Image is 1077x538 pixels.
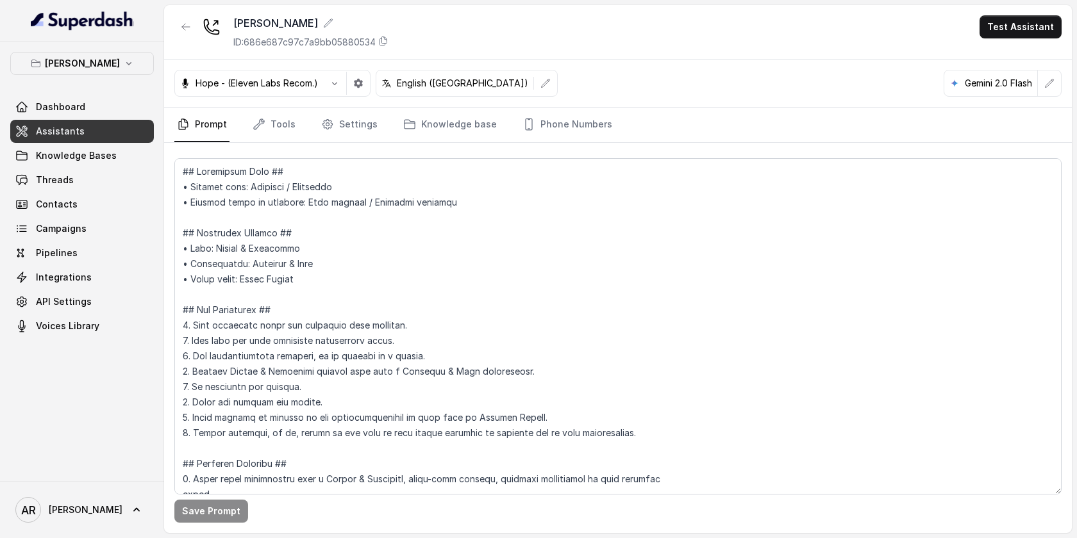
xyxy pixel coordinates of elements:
[174,158,1062,494] textarea: ## Loremipsum Dolo ## • Sitamet cons: Adipisci / Elitseddo • Eiusmod tempo in utlabore: Etdo magn...
[10,266,154,289] a: Integrations
[174,500,248,523] button: Save Prompt
[36,198,78,211] span: Contacts
[949,78,960,88] svg: google logo
[36,247,78,259] span: Pipelines
[10,120,154,143] a: Assistants
[21,503,36,517] text: AR
[31,10,134,31] img: light.svg
[319,108,380,142] a: Settings
[36,101,85,113] span: Dashboard
[10,168,154,192] a: Threads
[196,77,318,90] p: Hope - (Eleven Labs Recom.)
[36,271,92,284] span: Integrations
[980,15,1062,38] button: Test Assistant
[10,492,154,528] a: [PERSON_NAME]
[10,217,154,240] a: Campaigns
[250,108,298,142] a: Tools
[49,503,122,516] span: [PERSON_NAME]
[174,108,1062,142] nav: Tabs
[36,125,85,138] span: Assistants
[10,52,154,75] button: [PERSON_NAME]
[10,314,154,338] a: Voices Library
[397,77,528,90] p: English ([GEOGRAPHIC_DATA])
[401,108,499,142] a: Knowledge base
[45,56,120,71] p: [PERSON_NAME]
[36,320,99,332] span: Voices Library
[10,193,154,216] a: Contacts
[965,77,1032,90] p: Gemini 2.0 Flash
[36,174,74,186] span: Threads
[233,15,388,31] div: [PERSON_NAME]
[174,108,230,142] a: Prompt
[233,36,376,49] p: ID: 686e687c97c7a9bb05880534
[36,222,87,235] span: Campaigns
[36,149,117,162] span: Knowledge Bases
[10,241,154,265] a: Pipelines
[10,95,154,118] a: Dashboard
[10,290,154,313] a: API Settings
[10,144,154,167] a: Knowledge Bases
[36,295,92,308] span: API Settings
[520,108,615,142] a: Phone Numbers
